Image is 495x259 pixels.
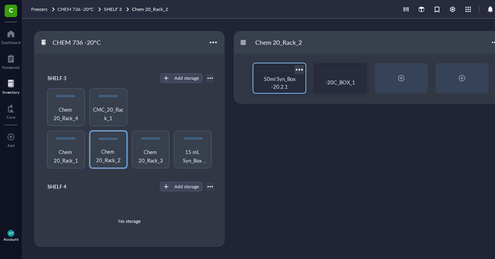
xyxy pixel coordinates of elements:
button: Add storage [160,73,202,83]
div: Add [7,143,15,148]
div: CHEM 736 -20°C [49,36,104,49]
span: Chem 20_Rack_3 [135,148,166,165]
div: Dashboard [1,40,21,45]
span: 15 mL Syn_Box -20.4.1 [177,148,208,165]
a: Core [7,102,15,119]
div: Core [7,115,15,119]
span: C [9,5,13,15]
div: No storage [118,218,140,225]
a: Dashboard [1,28,21,45]
div: Notebook [2,65,20,70]
div: Chem 20_Rack_2 [252,36,305,49]
div: Add storage [174,183,199,190]
div: SHELF 3 [44,73,91,84]
span: Freezers [31,6,47,12]
span: Chem 20_Rack_1 [51,148,81,165]
div: Add storage [174,75,199,82]
span: Chem 20_Rack_4 [51,105,81,122]
span: -20C_BOX_1 [325,79,355,86]
div: Inventory [2,90,19,94]
span: CHEM 736 -20°C [58,6,94,12]
a: SHELF 3Chem 20_Rack_2 [104,5,170,13]
span: 50ml Syn_Box -20.2.1 [264,75,297,90]
a: Notebook [2,52,20,70]
span: Chem 20_Rack_2 [93,147,123,164]
span: CMC_20_Rack_1 [93,105,124,122]
div: SHELF 4 [44,181,91,192]
button: Add storage [160,182,202,191]
a: Inventory [2,77,19,94]
span: MT [9,232,13,235]
a: Freezers [31,5,56,13]
a: CHEM 736 -20°C [58,5,102,13]
div: Account [4,237,19,241]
